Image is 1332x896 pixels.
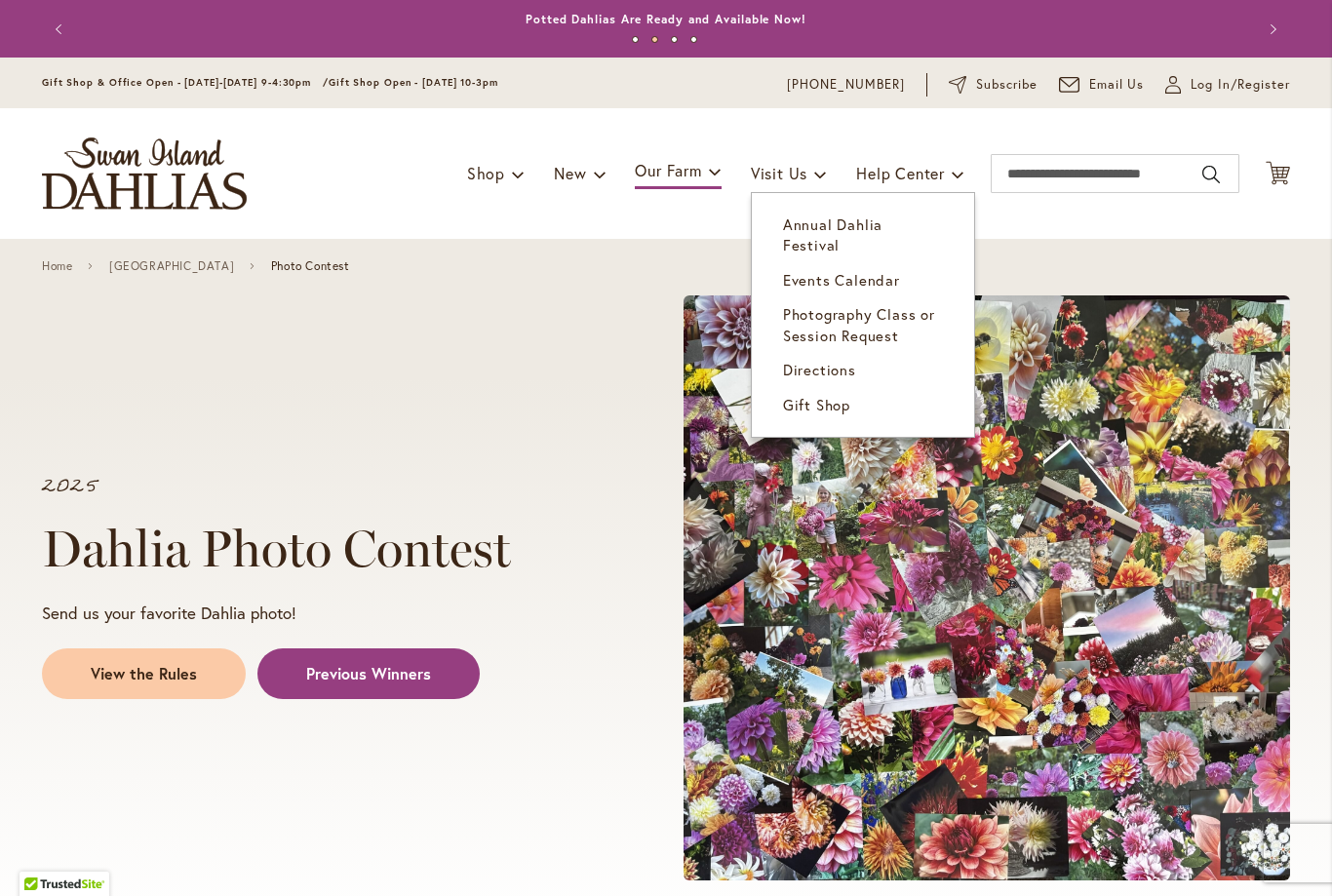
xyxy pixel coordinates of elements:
span: Photography Class or Session Request [783,304,935,344]
a: View the Rules [42,648,246,699]
span: Photo Contest [271,259,350,273]
span: Our Farm [635,160,701,180]
span: Directions [783,360,856,379]
a: Log In/Register [1165,75,1290,95]
a: store logo [42,137,247,210]
h1: Dahlia Photo Contest [42,520,609,578]
span: Shop [467,163,505,183]
span: Log In/Register [1191,75,1290,95]
p: Send us your favorite Dahlia photo! [42,602,609,625]
a: Previous Winners [257,648,480,699]
button: Next [1251,10,1290,49]
a: Home [42,259,72,273]
span: Gift Shop & Office Open - [DATE]-[DATE] 9-4:30pm / [42,76,329,89]
a: [GEOGRAPHIC_DATA] [109,259,234,273]
button: Previous [42,10,81,49]
button: 2 of 4 [651,36,658,43]
a: [PHONE_NUMBER] [787,75,905,95]
span: Annual Dahlia Festival [783,214,882,254]
span: Visit Us [751,163,807,183]
a: Subscribe [949,75,1038,95]
span: Subscribe [976,75,1038,95]
button: 4 of 4 [690,36,697,43]
button: 3 of 4 [671,36,678,43]
span: View the Rules [91,663,197,685]
p: 2025 [42,477,609,496]
span: Gift Shop Open - [DATE] 10-3pm [329,76,498,89]
span: New [554,163,586,183]
span: Previous Winners [306,663,431,685]
span: Gift Shop [783,395,850,414]
span: Events Calendar [783,270,900,290]
a: Email Us [1059,75,1145,95]
span: Help Center [856,163,945,183]
span: Email Us [1089,75,1145,95]
a: Potted Dahlias Are Ready and Available Now! [526,12,806,26]
button: 1 of 4 [632,36,639,43]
